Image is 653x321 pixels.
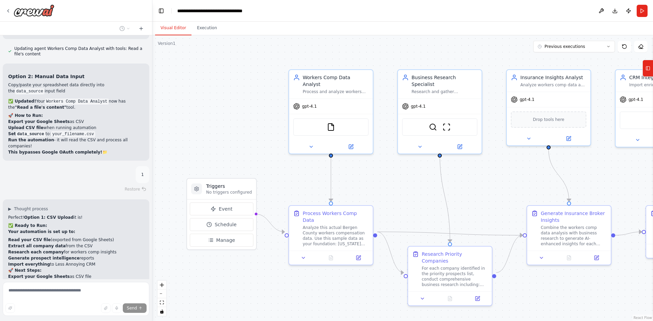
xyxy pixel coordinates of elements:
button: ▶Thought process [8,206,48,212]
strong: Run the automation [8,138,54,142]
button: Previous executions [533,41,615,52]
button: No output available [317,254,346,262]
div: Insurance Insights Analyst [520,74,586,81]
span: gpt-4.1 [302,104,317,109]
button: Open in side panel [549,135,588,143]
button: Open in side panel [332,143,370,151]
button: toggle interactivity [157,307,166,316]
p: No triggers configured [206,190,252,195]
div: TriggersNo triggers configuredEventScheduleManage [186,178,257,250]
span: Schedule [215,221,236,228]
g: Edge from ec07ea99-c0fc-4876-9652-cb629f1e5dd1 to 8885b9d7-271c-46c1-8292-1f1ff2cc05c4 [436,151,453,242]
p: 📁 [8,149,144,155]
strong: ✅ Ready to Run: [8,223,47,228]
div: Analyze workers comp data and business research to generate AI-enhanced insights for each priorit... [520,82,586,88]
strong: 🚀 Next Steps: [8,268,41,273]
button: Switch to previous chat [117,24,133,33]
li: when running automation [8,125,144,131]
li: - it will read the CSV and process all companies! [8,137,144,149]
button: Improve this prompt [5,303,15,313]
img: FileReadTool [327,123,335,131]
h3: Triggers [206,183,252,190]
p: Perfect! it is! [8,214,144,220]
div: Research Priority CompaniesFor each company identified in the priority prospects list, conduct co... [407,246,492,306]
li: to Less Annoying CRM [8,261,144,267]
li: from the CSV [8,243,144,249]
button: Click to speak your automation idea [112,303,121,313]
button: No output available [436,295,465,303]
button: fit view [157,298,166,307]
strong: Export your Google Sheets [8,119,70,124]
strong: Extract all company data [8,244,66,248]
strong: Import everything [8,262,50,267]
li: as CSV file [8,273,144,280]
div: Workers Comp Data AnalystProcess and analyze workers compensation insurance data from {data_sourc... [288,69,373,154]
strong: Generate prospect intelligence [8,256,80,261]
code: data_source [16,131,46,137]
p: Your now has the tool. [8,98,144,110]
div: Process Workers Comp DataAnalyze this actual Bergen County workers compensation data. Use this sa... [288,205,373,265]
button: Send [123,303,147,313]
strong: 🚀 How to Run: [8,113,43,118]
nav: breadcrumb [177,7,265,14]
span: gpt-4.1 [629,97,643,102]
code: your_filename.csv [51,131,95,137]
button: Hide left sidebar [156,6,166,16]
button: Open in side panel [466,295,489,303]
span: Manage [216,237,235,244]
div: Business Research SpecialistResearch and gather comprehensive information about the top priority ... [397,69,482,154]
button: Manage [190,234,253,247]
a: React Flow attribution [634,316,652,320]
span: Drop tools here [533,116,565,123]
img: ScrapeWebsiteTool [442,123,451,131]
div: Process and analyze workers compensation insurance data from {data_source} to extract key busines... [303,89,369,94]
strong: "Read a file's content" [15,105,66,110]
span: Previous executions [545,44,585,49]
strong: Upload CSV file [8,125,44,130]
code: data_source [15,88,45,94]
button: Open in side panel [347,254,370,262]
button: Schedule [190,218,253,231]
code: Workers Comp Data Analyst [45,99,109,105]
li: Copy/paste your spreadsheet data directly into the input field [8,82,144,94]
span: Updating agent Workers Comp Data Analyst with tools: Read a file's content [14,46,144,57]
button: Upload files [101,303,111,313]
strong: Research each company [8,250,64,254]
li: as CSV [8,119,144,125]
p: 1 [141,172,144,178]
span: gpt-4.1 [411,104,425,109]
strong: ✅ Updated! [8,99,36,104]
strong: Read your CSV file [8,237,51,242]
img: SerplyWebSearchTool [429,123,437,131]
strong: Your automation is set up to: [8,229,75,234]
button: Event [190,202,253,215]
li: reports [8,255,144,261]
button: zoom out [157,289,166,298]
div: Analyze this actual Bergen County workers compensation data. Use this sample data as your foundat... [303,225,369,247]
div: Insurance Insights AnalystAnalyze workers comp data and business research to generate AI-enhanced... [506,69,591,146]
li: (exported from Google Sheets) [8,237,144,243]
strong: Option 1: CSV Upload [24,215,73,220]
li: for workers comp insights [8,249,144,255]
g: Edge from triggers to 72fa10e0-f0ea-4903-8151-1fd07d337e16 [255,211,285,235]
g: Edge from 0e85437b-545c-429a-8c41-fc76e44e6163 to 72fa10e0-f0ea-4903-8151-1fd07d337e16 [328,151,334,201]
div: Workers Comp Data Analyst [303,74,369,88]
strong: This bypasses Google OAuth completely! [8,150,102,155]
button: Visual Editor [155,21,191,35]
div: Generate Insurance Broker InsightsCombine the workers comp data analysis with business research t... [526,205,612,265]
button: Start a new chat [136,24,147,33]
div: Combine the workers comp data analysis with business research to generate AI-enhanced insights fo... [541,225,607,247]
span: gpt-4.1 [520,97,534,102]
g: Edge from 72fa10e0-f0ea-4903-8151-1fd07d337e16 to 8885b9d7-271c-46c1-8292-1f1ff2cc05c4 [377,229,404,276]
button: zoom in [157,281,166,289]
div: Generate Insurance Broker Insights [541,210,607,224]
strong: Export your Google Sheets [8,274,70,279]
li: to: [8,131,144,137]
span: Thought process [14,206,48,212]
div: Research and gather comprehensive information about the top priority businesses identified in the... [412,89,478,94]
span: ▶ [8,206,11,212]
span: Send [127,305,137,311]
button: Execution [191,21,222,35]
strong: Option 2: Manual Data Input [8,74,84,79]
strong: Set [8,131,46,136]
